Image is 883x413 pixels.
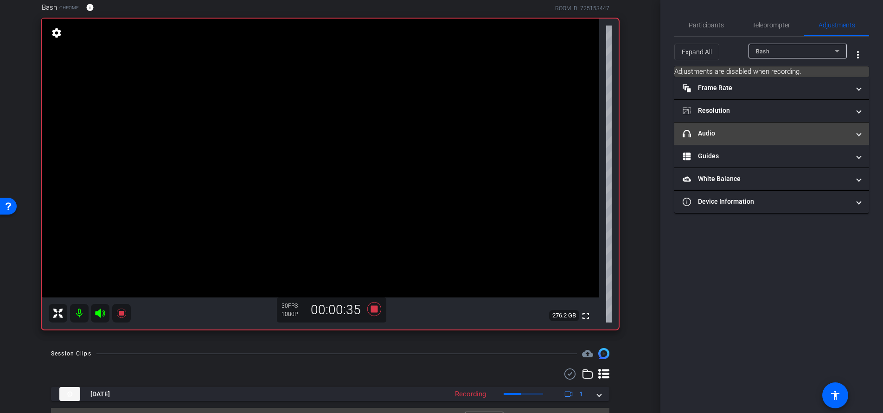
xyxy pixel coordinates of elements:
[51,387,609,401] mat-expansion-panel-header: thumb-nail[DATE]Recording1
[752,22,790,28] span: Teleprompter
[59,4,79,11] span: Chrome
[683,197,850,206] mat-panel-title: Device Information
[282,302,305,310] div: 30
[305,302,367,318] div: 00:00:35
[674,168,869,190] mat-expansion-panel-header: White Balance
[580,310,591,322] mat-icon: fullscreen
[830,390,841,401] mat-icon: accessibility
[582,348,593,359] span: Destinations for your clips
[51,349,91,358] div: Session Clips
[683,151,850,161] mat-panel-title: Guides
[555,4,609,13] div: ROOM ID: 725153447
[59,387,80,401] img: thumb-nail
[683,174,850,184] mat-panel-title: White Balance
[847,44,869,66] button: More Options for Adjustments Panel
[852,49,864,60] mat-icon: more_vert
[598,348,609,359] img: Session clips
[674,145,869,168] mat-expansion-panel-header: Guides
[683,129,850,138] mat-panel-title: Audio
[674,100,869,122] mat-expansion-panel-header: Resolution
[674,44,719,60] button: Expand All
[674,66,869,77] mat-card: Adjustments are disabled when recording.
[86,3,94,12] mat-icon: info
[756,48,769,55] span: Bash
[582,348,593,359] mat-icon: cloud_upload
[682,43,712,61] span: Expand All
[689,22,724,28] span: Participants
[450,389,491,400] div: Recording
[50,27,63,39] mat-icon: settings
[288,303,298,309] span: FPS
[674,191,869,213] mat-expansion-panel-header: Device Information
[282,310,305,318] div: 1080P
[90,389,110,399] span: [DATE]
[683,83,850,93] mat-panel-title: Frame Rate
[674,123,869,145] mat-expansion-panel-header: Audio
[819,22,855,28] span: Adjustments
[549,310,579,321] span: 276.2 GB
[683,106,850,116] mat-panel-title: Resolution
[674,77,869,99] mat-expansion-panel-header: Frame Rate
[42,2,57,13] span: Bash
[579,389,583,399] span: 1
